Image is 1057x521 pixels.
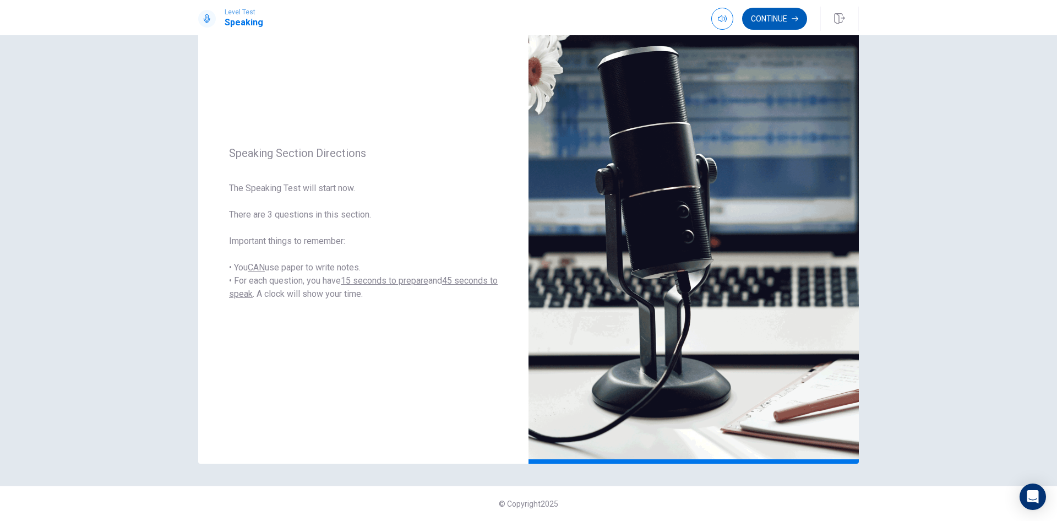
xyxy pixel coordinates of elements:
[225,16,263,29] h1: Speaking
[1020,484,1046,510] div: Open Intercom Messenger
[225,8,263,16] span: Level Test
[742,8,807,30] button: Continue
[341,275,428,286] u: 15 seconds to prepare
[229,182,498,301] span: The Speaking Test will start now. There are 3 questions in this section. Important things to reme...
[248,262,265,273] u: CAN
[499,500,558,508] span: © Copyright 2025
[229,146,498,160] span: Speaking Section Directions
